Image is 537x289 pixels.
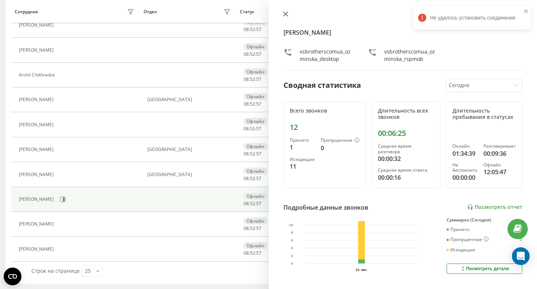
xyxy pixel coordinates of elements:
span: 57 [256,175,261,182]
div: Офлайн [244,68,267,75]
div: [PERSON_NAME] [19,147,55,152]
div: Офлайн [244,118,267,125]
div: 0 [520,237,522,242]
div: 11 [290,162,315,171]
span: 52 [250,76,255,82]
div: : : [244,201,261,206]
div: : : [244,226,261,231]
h4: [PERSON_NAME] [283,28,523,37]
div: : : [244,52,261,57]
div: : : [244,102,261,107]
span: 57 [256,125,261,132]
div: [PERSON_NAME] [19,247,55,252]
div: [PERSON_NAME] [19,197,55,202]
div: Исходящие [290,157,315,162]
div: Open Intercom Messenger [512,247,530,265]
text: 2 [291,254,293,258]
span: 08 [244,51,249,57]
div: Исходящие [447,247,475,252]
span: 57 [256,200,261,207]
div: Офлайн [244,193,267,200]
span: 57 [256,76,261,82]
div: Офлайн [244,93,267,100]
div: Онлайн [452,144,478,149]
div: Посмотреть детали [460,266,509,272]
div: Статус [240,9,254,14]
span: 52 [250,151,255,157]
text: 10 [289,223,293,227]
div: [PERSON_NAME] [19,23,55,28]
div: Сводная статистика [283,80,361,91]
div: : : [244,27,261,32]
span: 57 [256,250,261,256]
button: close [524,8,529,15]
span: 08 [244,225,249,231]
a: Посмотреть отчет [467,204,522,210]
div: [GEOGRAPHIC_DATA] [147,172,232,177]
span: 57 [256,151,261,157]
div: [PERSON_NAME] [19,122,55,127]
div: [GEOGRAPHIC_DATA] [147,97,232,102]
span: 08 [244,200,249,207]
div: Не беспокоить [452,162,478,173]
span: 52 [250,200,255,207]
div: Среднее время разговора [378,144,434,154]
text: 6 [291,238,293,242]
div: 00:00:32 [378,154,434,163]
div: Среднее время ответа [378,168,434,173]
span: 08 [244,76,249,82]
div: Офлайн [244,43,267,50]
button: Посмотреть детали [447,264,522,274]
div: Длительность пребывания в статусах [452,108,516,120]
div: 0 [321,144,359,152]
div: Пропущенные [321,138,359,144]
div: Разговаривает [483,144,516,149]
div: : : [244,151,261,156]
div: 00:00:00 [452,173,478,182]
div: : : [244,176,261,181]
span: 57 [256,225,261,231]
span: 08 [244,101,249,107]
span: 08 [244,26,249,32]
div: [PERSON_NAME] [19,97,55,102]
div: : : [244,77,261,82]
span: 52 [250,125,255,132]
div: [PERSON_NAME] [19,221,55,227]
span: 08 [244,125,249,132]
span: 52 [250,51,255,57]
span: 08 [244,175,249,182]
div: Офлайн [483,162,516,168]
div: Подробные данные звонков [283,203,368,212]
span: 52 [250,175,255,182]
div: Офлайн [244,242,267,249]
div: Принято [290,138,315,143]
div: Длительность всех звонков [378,108,434,120]
span: 52 [250,250,255,256]
span: 52 [250,101,255,107]
div: Archil Chikhradze [19,72,57,78]
div: Всего звонков [290,108,359,114]
div: 00:00:16 [378,173,434,182]
div: : : [244,126,261,131]
div: 00:06:25 [378,129,434,138]
span: 57 [256,51,261,57]
div: : : [244,251,261,256]
div: [PERSON_NAME] [19,48,55,53]
div: Суммарно (Сегодня) [447,217,522,223]
div: vsbrotherscomua_ozminska_rspmob [384,48,438,63]
span: 52 [250,26,255,32]
div: 00:09:36 [483,149,516,158]
div: 01:34:39 [452,149,478,158]
text: 21 авг. [356,268,368,272]
div: Отдел [144,9,157,14]
div: 12 [290,123,359,132]
div: [PERSON_NAME] [19,172,55,177]
text: 8 [291,230,293,234]
div: Офлайн [244,168,267,175]
div: 12:05:47 [483,168,516,176]
div: [GEOGRAPHIC_DATA] [147,147,232,152]
div: Офлайн [244,143,267,150]
div: 25 [85,267,91,275]
div: Не удалось установить соединение [413,6,531,30]
text: 0 [291,261,293,265]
